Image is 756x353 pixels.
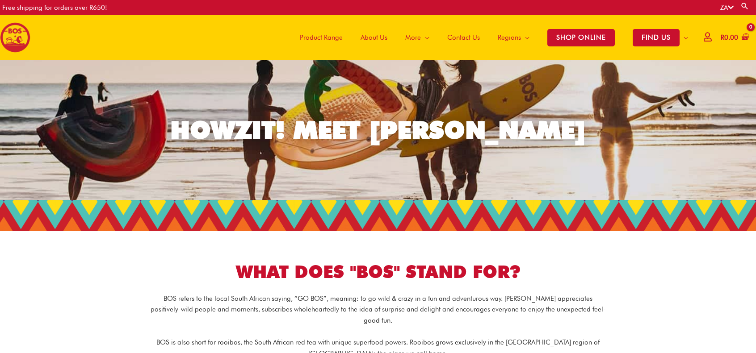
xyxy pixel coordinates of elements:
p: BOS refers to the local South African saying, “GO BOS”, meaning: to go wild & crazy in a fun and ... [150,293,606,326]
nav: Site Navigation [284,15,697,60]
span: Product Range [300,24,343,51]
span: About Us [361,24,387,51]
a: View Shopping Cart, empty [719,28,749,48]
span: SHOP ONLINE [547,29,615,46]
span: Regions [498,24,521,51]
span: FIND US [633,29,680,46]
a: Contact Us [438,15,489,60]
a: About Us [352,15,396,60]
a: Search button [740,2,749,10]
a: ZA [720,4,734,12]
span: Contact Us [447,24,480,51]
a: Product Range [291,15,352,60]
a: More [396,15,438,60]
div: HOWZIT! MEET [PERSON_NAME] [170,118,586,142]
h1: WHAT DOES "BOS" STAND FOR? [128,260,628,284]
a: SHOP ONLINE [538,15,624,60]
a: Regions [489,15,538,60]
bdi: 0.00 [721,33,738,42]
span: R [721,33,724,42]
span: More [405,24,421,51]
